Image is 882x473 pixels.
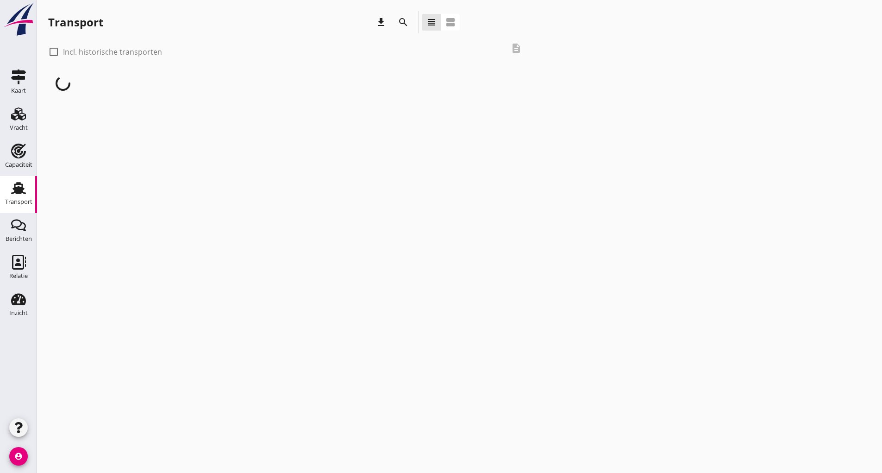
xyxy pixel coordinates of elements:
[48,15,103,30] div: Transport
[10,125,28,131] div: Vracht
[11,88,26,94] div: Kaart
[9,273,28,279] div: Relatie
[9,447,28,466] i: account_circle
[398,17,409,28] i: search
[2,2,35,37] img: logo-small.a267ee39.svg
[6,236,32,242] div: Berichten
[63,47,162,57] label: Incl. historische transporten
[426,17,437,28] i: view_headline
[9,310,28,316] div: Inzicht
[5,199,32,205] div: Transport
[5,162,32,168] div: Capaciteit
[445,17,456,28] i: view_agenda
[375,17,387,28] i: download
